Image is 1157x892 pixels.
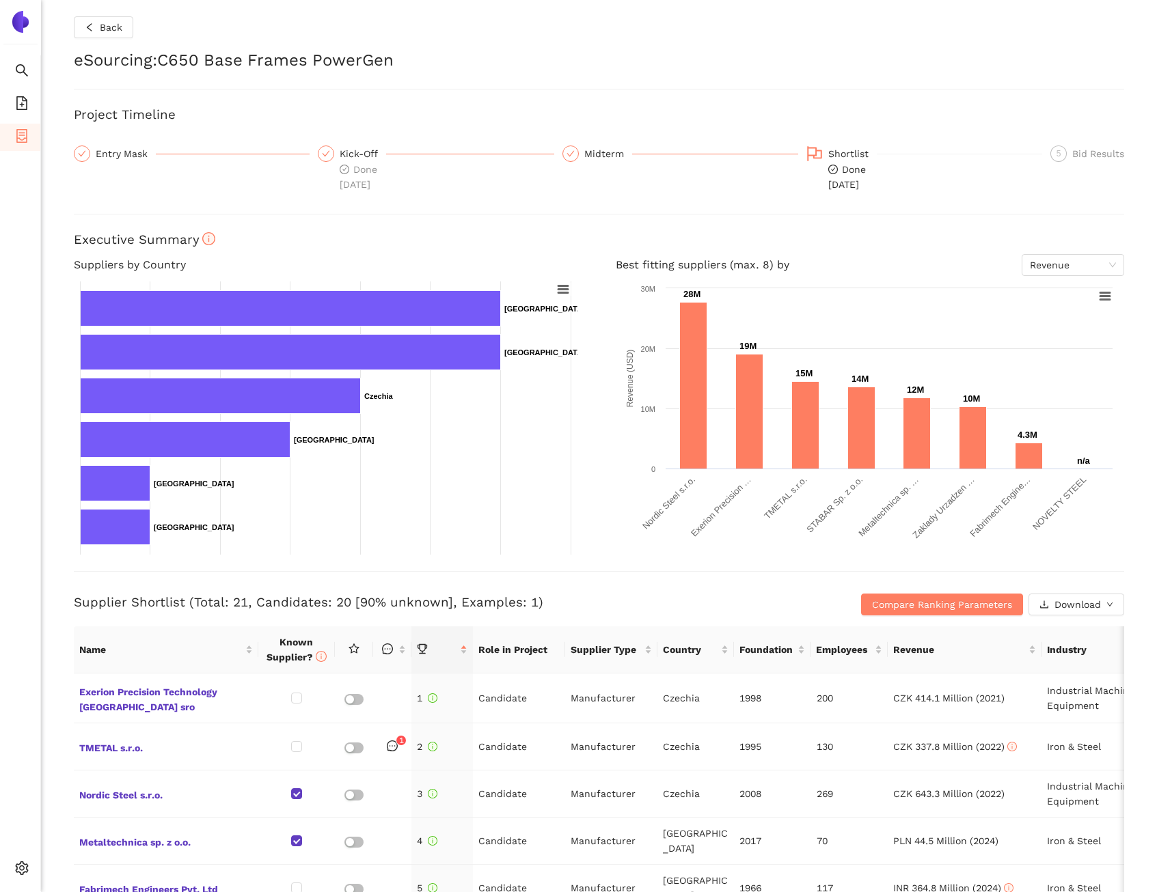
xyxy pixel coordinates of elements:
[382,643,393,654] span: message
[1030,255,1116,275] span: Revenue
[1077,456,1091,466] text: n/a
[473,673,565,723] td: Candidate
[1018,430,1037,440] text: 4.3M
[625,350,634,408] text: Revenue (USD)
[565,626,657,673] th: this column's title is Supplier Type,this column is sortable
[640,345,655,353] text: 20M
[428,836,437,846] span: info-circle
[616,254,1125,276] h4: Best fitting suppliers (max. 8) by
[340,165,349,174] span: check-circle
[734,723,811,770] td: 1995
[1030,475,1087,532] text: NOVELTY STEEL
[79,785,253,803] span: Nordic Steel s.r.o.
[428,742,437,751] span: info-circle
[657,673,734,723] td: Czechia
[872,597,1012,612] span: Compare Ranking Parameters
[154,523,234,531] text: [GEOGRAPHIC_DATA]
[657,818,734,865] td: [GEOGRAPHIC_DATA]
[734,770,811,818] td: 2008
[893,741,1017,752] span: CZK 337.8 Million (2022)
[79,682,253,714] span: Exerion Precision Technology [GEOGRAPHIC_DATA] sro
[417,693,437,703] span: 1
[657,626,734,673] th: this column's title is Country,this column is sortable
[852,374,869,384] text: 14M
[316,651,327,662] span: info-circle
[428,789,437,798] span: info-circle
[340,164,377,190] span: Done [DATE]
[267,637,327,663] span: Known Supplier?
[473,770,565,818] td: Candidate
[663,642,718,657] span: Country
[504,348,585,357] text: [GEOGRAPHIC_DATA]
[811,770,888,818] td: 269
[473,723,565,770] td: Candidate
[15,59,29,86] span: search
[100,20,122,35] span: Back
[79,832,253,850] span: Metaltechnica sp. z o.o.
[417,643,428,654] span: trophy
[762,475,808,521] text: TMETAL s.r.o.
[683,289,700,299] text: 28M
[734,673,811,723] td: 1998
[893,693,1005,703] span: CZK 414.1 Million (2021)
[85,23,94,33] span: left
[565,770,657,818] td: Manufacturer
[828,164,866,190] span: Done [DATE]
[294,436,375,444] text: [GEOGRAPHIC_DATA]
[473,818,565,865] td: Candidate
[963,393,980,404] text: 10M
[734,818,811,865] td: 2017
[565,723,657,770] td: Manufacturer
[828,145,877,162] div: Shortlist
[816,642,871,657] span: Employees
[79,738,253,755] span: TMETAL s.r.o.
[15,124,29,152] span: container
[15,92,29,119] span: file-add
[640,475,696,531] text: Nordic Steel s.r.o.
[322,150,330,158] span: check
[734,626,811,673] th: this column's title is Foundation,this column is sortable
[154,479,234,488] text: [GEOGRAPHIC_DATA]
[571,642,642,657] span: Supplier Type
[1039,600,1049,611] span: download
[795,368,813,378] text: 15M
[811,626,887,673] th: this column's title is Employees,this column is sortable
[396,736,406,745] sup: 1
[804,475,865,535] text: STABAR Sp. z o.o.
[567,150,575,158] span: check
[473,626,565,673] th: Role in Project
[340,145,386,162] div: Kick-Off
[910,475,976,540] text: Zaklady Urzadzen …
[74,254,583,276] h4: Suppliers by Country
[74,594,774,611] h3: Supplier Shortlist (Total: 21, Candidates: 20 [90% unknown], Examples: 1)
[417,835,437,846] span: 4
[1072,148,1124,159] span: Bid Results
[78,150,86,158] span: check
[1106,601,1113,609] span: down
[811,673,888,723] td: 200
[907,385,924,395] text: 12M
[893,788,1005,799] span: CZK 643.3 Million (2022)
[856,475,921,539] text: Metaltechnica sp. …
[888,626,1042,673] th: this column's title is Revenue,this column is sortable
[373,626,411,673] th: this column is sortable
[74,106,1124,124] h3: Project Timeline
[739,341,757,351] text: 19M
[640,285,655,293] text: 30M
[861,594,1023,615] button: Compare Ranking Parameters
[1029,594,1124,615] button: downloadDownloaddown
[15,856,29,884] span: setting
[565,673,657,723] td: Manufacturer
[74,49,1124,72] h2: eSourcing : C650 Base Frames PowerGen
[811,723,888,770] td: 130
[1057,149,1061,158] span: 5
[10,11,31,33] img: Logo
[640,405,655,413] text: 10M
[968,475,1032,539] text: Fabrimech Engine…
[893,835,998,846] span: PLN 44.5 Million (2024)
[584,145,632,162] div: Midterm
[399,736,404,745] span: 1
[806,145,823,162] span: flag
[96,145,156,162] div: Entry Mask
[417,788,437,799] span: 3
